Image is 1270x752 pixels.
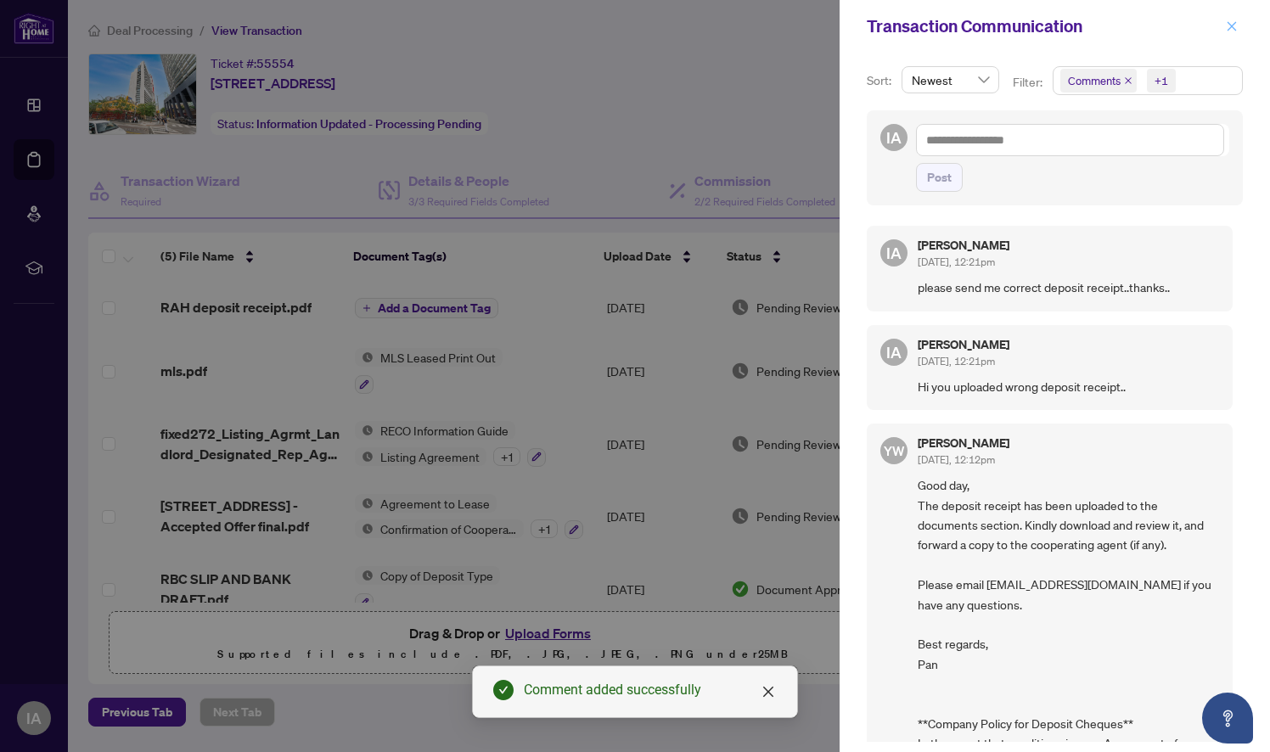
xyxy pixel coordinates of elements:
span: [DATE], 12:12pm [918,453,995,466]
span: check-circle [493,680,514,700]
a: Close [759,682,778,701]
span: [DATE], 12:21pm [918,355,995,368]
div: Comment added successfully [524,680,777,700]
h5: [PERSON_NAME] [918,239,1009,251]
span: IA [886,340,902,364]
span: close [1124,76,1132,85]
div: Transaction Communication [867,14,1221,39]
span: Hi you uploaded wrong deposit receipt.. [918,377,1219,396]
span: close [1226,20,1238,32]
span: IA [886,241,902,265]
span: Comments [1060,69,1137,93]
span: Comments [1068,72,1121,89]
p: Sort: [867,71,895,90]
span: IA [886,126,902,149]
span: [DATE], 12:21pm [918,255,995,268]
h5: [PERSON_NAME] [918,339,1009,351]
div: +1 [1155,72,1168,89]
span: please send me correct deposit receipt..thanks.. [918,278,1219,297]
button: Post [916,163,963,192]
p: Filter: [1013,73,1045,92]
span: close [761,685,775,699]
span: YW [884,441,905,461]
span: Newest [912,67,989,93]
button: Open asap [1202,693,1253,744]
h5: [PERSON_NAME] [918,437,1009,449]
